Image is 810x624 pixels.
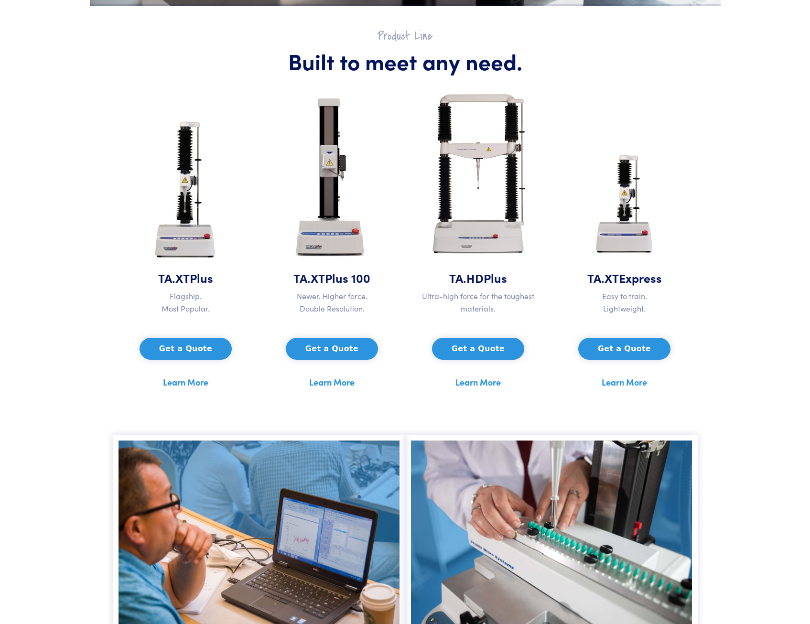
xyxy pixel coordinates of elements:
span: Plus 100 [325,269,370,286]
span: Express [619,269,662,286]
h5: TA.XT [119,269,253,286]
a: Learn More [602,375,647,389]
p: Easy to train. Lightweight. [557,290,692,314]
a: Learn More [309,375,355,389]
a: Learn More [163,375,208,389]
p: Newer. Higher force. Double Resolution. [265,290,400,314]
button: Get a Quote [578,338,670,360]
img: ta-xt-100-analyzer.jpg [284,86,380,269]
button: Get a Quote [140,338,232,360]
a: Learn More [455,375,501,389]
span: Plus [484,269,507,286]
h1: Built to meet any need. [119,47,692,75]
img: ta-xt-plus-analyzer.jpg [141,114,230,269]
span: Plus [190,269,213,286]
img: ta-hd-analyzer.jpg [414,78,543,269]
h5: TA.XT [265,269,400,286]
p: Ultra-high force for the toughest materials. [411,290,546,314]
button: Get a Quote [432,338,524,360]
h2: Product Line [119,29,692,43]
button: Get a Quote [286,338,378,360]
h5: TA.XT [557,269,692,286]
img: ta-xt-express-analyzer.jpg [583,138,666,269]
p: Flagship. Most Popular. [119,290,253,314]
h5: TA.HD [411,269,546,286]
